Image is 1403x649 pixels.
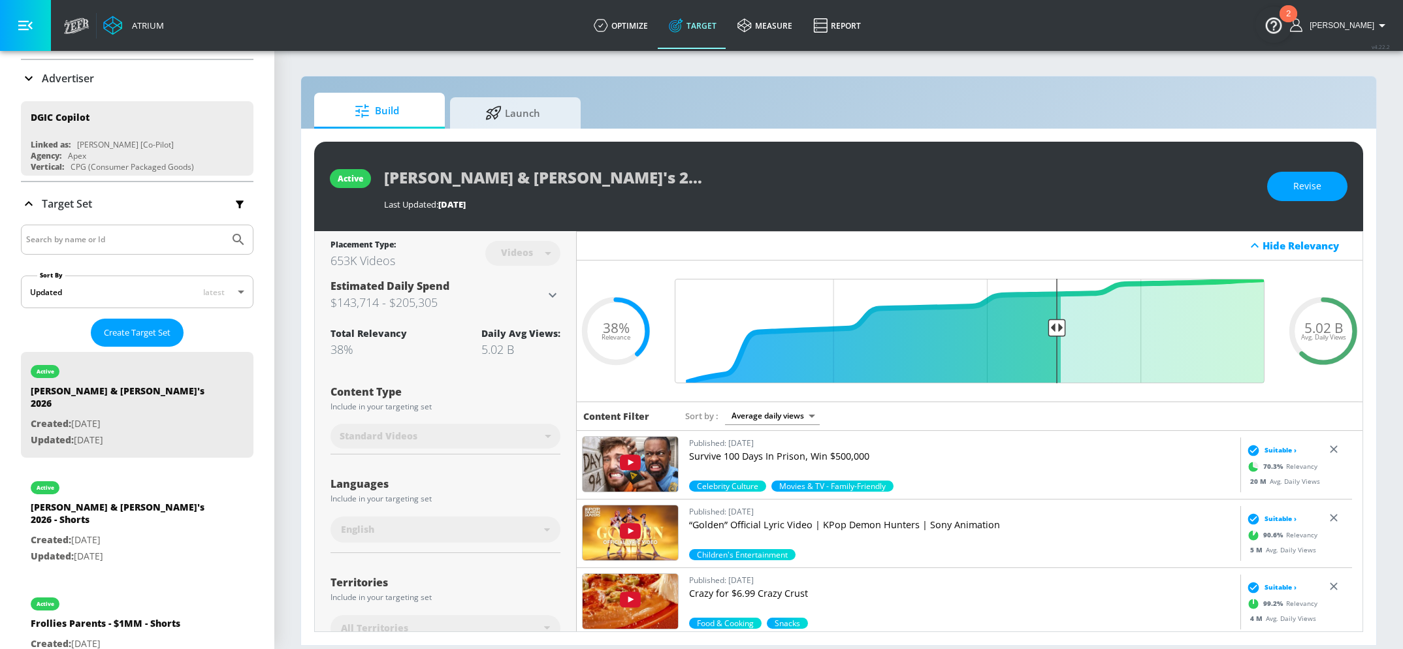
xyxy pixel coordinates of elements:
[331,253,396,268] div: 653K Videos
[31,150,61,161] div: Agency:
[21,352,253,458] div: active[PERSON_NAME] & [PERSON_NAME]'s 2026Created:[DATE]Updated:[DATE]
[583,410,649,422] h6: Content Filter
[21,101,253,176] div: DGIC CopilotLinked as:[PERSON_NAME] [Co-Pilot]Agency:ApexVertical:CPG (Consumer Packaged Goods)
[31,617,180,636] div: Frollies Parents - $1MM - Shorts
[583,574,678,629] img: B13x_EZDkZg
[771,481,894,492] div: 50.0%
[37,484,54,491] div: active
[331,327,407,340] div: Total Relevancy
[1263,599,1286,609] span: 99.2 %
[725,407,820,424] div: Average daily views
[1250,613,1266,622] span: 4 M
[1265,514,1297,524] span: Suitable ›
[331,479,560,489] div: Languages
[331,594,560,601] div: Include in your targeting set
[68,150,86,161] div: Apex
[203,287,225,298] span: latest
[1304,321,1343,334] span: 5.02 B
[31,532,214,548] p: [DATE]
[438,198,466,210] span: [DATE]
[21,468,253,574] div: active[PERSON_NAME] & [PERSON_NAME]'s 2026 - ShortsCreated:[DATE]Updated:[DATE]
[31,139,71,150] div: Linked as:
[1250,545,1266,554] span: 5 M
[1265,582,1297,592] span: Suitable ›
[327,95,427,127] span: Build
[771,481,894,492] span: Movies & TV - Family-Friendly
[1290,18,1390,33] button: [PERSON_NAME]
[338,173,363,184] div: active
[331,293,545,311] h3: $143,714 - $205,305
[767,618,808,629] div: 70.3%
[1263,239,1355,252] div: Hide Relevancy
[340,430,417,443] span: Standard Videos
[31,434,74,446] span: Updated:
[31,416,214,432] p: [DATE]
[331,279,560,311] div: Estimated Daily Spend$143,714 - $205,305
[689,518,1235,531] p: “Golden” Official Lyric Video | KPop Demon Hunters | Sony Animation
[583,505,678,560] img: yebNIHKAC4A
[341,523,374,536] span: English
[1304,21,1374,30] span: login as: rachel.berman@zefr.com
[1244,443,1297,456] div: Suitable ›
[31,548,214,565] p: [DATE]
[1244,512,1297,525] div: Suitable ›
[689,505,1235,518] p: Published: [DATE]
[689,450,1235,463] p: Survive 100 Days In Prison, Win $500,000
[331,615,560,641] div: All Territories
[31,161,64,172] div: Vertical:
[1244,545,1316,554] div: Avg. Daily Views
[31,501,214,532] div: [PERSON_NAME] & [PERSON_NAME]'s 2026 - Shorts
[331,279,449,293] span: Estimated Daily Spend
[331,495,560,503] div: Include in your targeting set
[31,533,71,546] span: Created:
[603,321,630,334] span: 38%
[30,287,62,298] div: Updated
[31,111,89,123] div: DGIC Copilot
[481,341,560,357] div: 5.02 B
[767,618,808,629] span: Snacks
[689,549,796,560] span: Children's Entertainment
[1263,530,1286,540] span: 90.6 %
[1250,476,1270,485] span: 20 M
[1244,580,1297,594] div: Suitable ›
[668,279,1271,383] input: Final Threshold
[689,481,766,492] span: Celebrity Culture
[37,601,54,607] div: active
[689,573,1235,587] p: Published: [DATE]
[1244,525,1317,545] div: Relevancy
[1244,613,1316,623] div: Avg. Daily Views
[1255,7,1292,43] button: Open Resource Center, 2 new notifications
[103,16,164,35] a: Atrium
[37,368,54,375] div: active
[21,60,253,97] div: Advertiser
[602,334,630,341] span: Relevance
[689,587,1235,600] p: Crazy for $6.99 Crazy Crust
[331,341,407,357] div: 38%
[331,387,560,397] div: Content Type
[689,549,796,560] div: 90.5%
[463,97,562,129] span: Launch
[689,436,1235,450] p: Published: [DATE]
[1301,334,1346,341] span: Avg. Daily Views
[1244,456,1317,476] div: Relevancy
[1244,594,1317,613] div: Relevancy
[494,247,540,258] div: Videos
[1293,178,1321,195] span: Revise
[583,437,678,492] img: TDv56whosPQ
[1244,476,1320,486] div: Avg. Daily Views
[803,2,871,49] a: Report
[1265,445,1297,455] span: Suitable ›
[685,410,718,422] span: Sort by
[689,505,1235,549] a: Published: [DATE]“Golden” Official Lyric Video | KPop Demon Hunters | Sony Animation
[71,161,194,172] div: CPG (Consumer Packaged Goods)
[104,325,170,340] span: Create Target Set
[31,417,71,430] span: Created:
[1372,43,1390,50] span: v 4.22.2
[727,2,803,49] a: measure
[689,481,766,492] div: 70.3%
[26,231,224,248] input: Search by name or Id
[1286,14,1291,31] div: 2
[1267,172,1347,201] button: Revise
